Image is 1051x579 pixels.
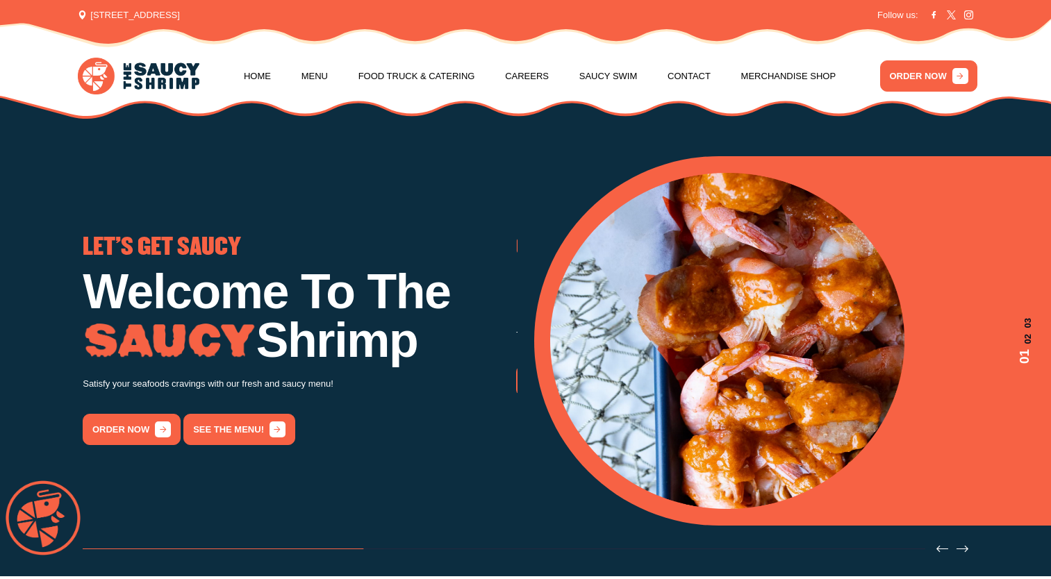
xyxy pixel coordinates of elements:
a: ORDER NOW [880,60,978,92]
a: Merchandise Shop [741,50,836,103]
button: Next slide [957,543,968,555]
p: Try our famous Whole Nine Yards sauce! The recipe is our secret! [516,328,950,344]
a: order now [516,365,614,396]
a: order now [83,414,181,445]
div: 1 / 3 [550,173,1034,509]
span: 01 [1015,349,1035,364]
span: Follow us: [877,8,918,22]
div: 1 / 3 [83,237,516,445]
img: logo [78,58,199,94]
span: 02 [1015,334,1035,344]
p: Satisfy your seafoods cravings with our fresh and saucy menu! [83,376,516,392]
span: 03 [1015,318,1035,328]
a: Food Truck & Catering [358,50,475,103]
a: Home [244,50,271,103]
div: 2 / 3 [516,237,950,396]
h1: Welcome To The Shrimp [83,268,516,365]
a: Saucy Swim [579,50,638,103]
span: GO THE WHOLE NINE YARDS [516,237,768,259]
a: Careers [505,50,549,103]
a: Menu [301,50,328,103]
img: Image [83,324,256,359]
span: LET'S GET SAUCY [83,237,241,259]
a: See the menu! [183,414,295,445]
span: [STREET_ADDRESS] [78,8,179,22]
img: Banner Image [550,173,904,509]
button: Previous slide [936,543,948,555]
h1: Low Country Boil [516,268,950,317]
a: Contact [668,50,711,103]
